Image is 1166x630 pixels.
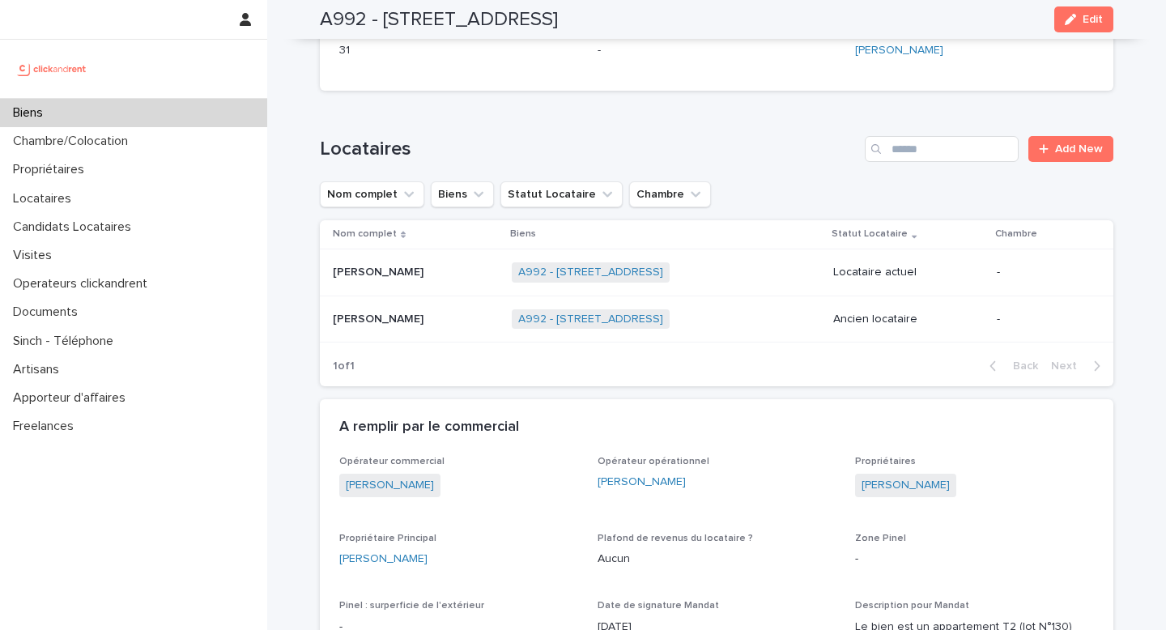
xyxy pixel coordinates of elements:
[6,134,141,149] p: Chambre/Colocation
[500,181,623,207] button: Statut Locataire
[6,419,87,434] p: Freelances
[1055,143,1103,155] span: Add New
[6,105,56,121] p: Biens
[6,362,72,377] p: Artisans
[6,162,97,177] p: Propriétaires
[977,359,1045,373] button: Back
[333,309,427,326] p: [PERSON_NAME]
[598,551,836,568] p: Aucun
[6,304,91,320] p: Documents
[6,334,126,349] p: Sinch - Téléphone
[339,534,436,543] span: Propriétaire Principal
[339,551,428,568] a: [PERSON_NAME]
[855,42,943,59] a: [PERSON_NAME]
[6,276,160,292] p: Operateurs clickandrent
[6,390,138,406] p: Apporteur d'affaires
[855,534,906,543] span: Zone Pinel
[339,419,519,436] h2: A remplir par le commercial
[598,601,719,611] span: Date de signature Mandat
[1051,360,1087,372] span: Next
[518,313,663,326] a: A992 - [STREET_ADDRESS]
[1003,360,1038,372] span: Back
[855,457,916,466] span: Propriétaires
[598,42,836,59] p: -
[320,8,558,32] h2: A992 - [STREET_ADDRESS]
[855,601,969,611] span: Description pour Mandat
[832,225,908,243] p: Statut Locataire
[598,474,686,491] a: [PERSON_NAME]
[855,551,1094,568] p: -
[320,138,858,161] h1: Locataires
[333,262,427,279] p: [PERSON_NAME]
[320,249,1113,296] tr: [PERSON_NAME][PERSON_NAME] A992 - [STREET_ADDRESS] Locataire actuel-
[862,477,950,494] a: [PERSON_NAME]
[320,181,424,207] button: Nom complet
[997,313,1087,326] p: -
[320,296,1113,343] tr: [PERSON_NAME][PERSON_NAME] A992 - [STREET_ADDRESS] Ancien locataire-
[865,136,1019,162] input: Search
[1083,14,1103,25] span: Edit
[13,53,91,85] img: UCB0brd3T0yccxBKYDjQ
[6,248,65,263] p: Visites
[339,457,445,466] span: Opérateur commercial
[518,266,663,279] a: A992 - [STREET_ADDRESS]
[339,601,484,611] span: Pinel : surperficie de l'extérieur
[598,534,753,543] span: Plafond de revenus du locataire ?
[629,181,711,207] button: Chambre
[320,347,368,386] p: 1 of 1
[6,191,84,206] p: Locataires
[1054,6,1113,32] button: Edit
[431,181,494,207] button: Biens
[346,477,434,494] a: [PERSON_NAME]
[1045,359,1113,373] button: Next
[598,457,709,466] span: Opérateur opérationnel
[833,313,984,326] p: Ancien locataire
[6,219,144,235] p: Candidats Locataires
[339,42,578,59] p: 31
[510,225,536,243] p: Biens
[997,266,1087,279] p: -
[833,266,984,279] p: Locataire actuel
[1028,136,1113,162] a: Add New
[333,225,397,243] p: Nom complet
[995,225,1037,243] p: Chambre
